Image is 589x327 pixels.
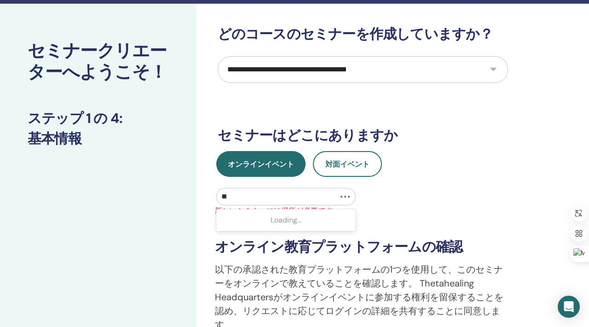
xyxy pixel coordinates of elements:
h3: セミナーはどこにありますか [218,127,508,144]
h3: 基本情報 [28,130,169,147]
div: Loading... [216,211,356,229]
span: オンラインイベント [228,159,294,169]
span: 新しいセミナーには場所が必要です [209,205,516,216]
h2: セミナークリエーターへようこそ！ [28,41,169,82]
div: Open Intercom Messenger [558,296,580,318]
h3: ステップ 1 の 4 : [28,110,169,127]
button: 対面イベント [313,151,382,177]
button: オンラインイベント [216,151,306,177]
h3: オンライン教育プラットフォームの確認 [215,239,511,255]
h3: どのコースのセミナーを作成していますか？ [218,26,508,42]
span: 対面イベント [325,159,370,169]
